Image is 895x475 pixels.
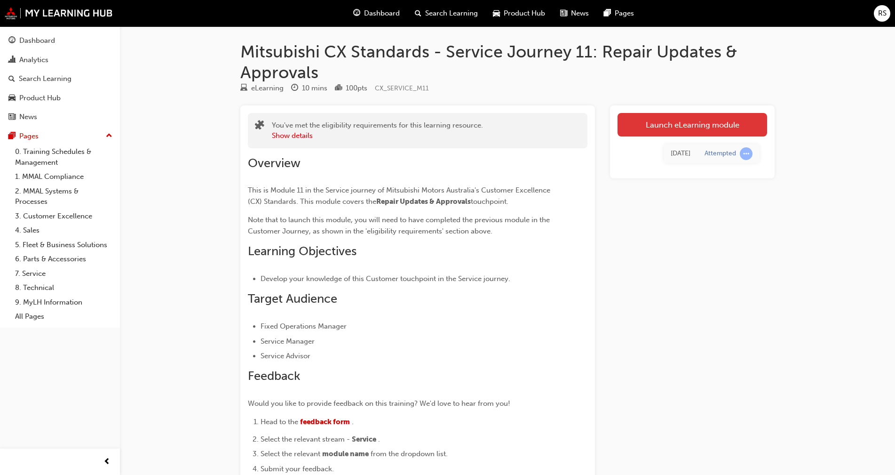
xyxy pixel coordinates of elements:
a: Dashboard [4,32,116,49]
img: mmal [5,7,113,19]
span: Learning resource code [375,84,429,92]
div: 100 pts [346,83,367,94]
span: chart-icon [8,56,16,64]
a: 9. MyLH Information [11,295,116,310]
span: Pages [615,8,634,19]
span: pages-icon [604,8,611,19]
span: Would you like to provide feedback on this training? We'd love to hear from you! [248,399,510,408]
div: Fri Sep 19 2025 11:18:59 GMT+1000 (Australian Eastern Standard Time) [671,148,690,159]
a: news-iconNews [553,4,596,23]
button: Pages [4,128,116,145]
span: guage-icon [8,37,16,45]
span: Service Advisor [261,352,310,360]
a: 3. Customer Excellence [11,209,116,224]
a: Product Hub [4,89,116,107]
span: learningRecordVerb_ATTEMPT-icon [740,147,752,160]
span: Select the relevant stream - [261,435,350,443]
a: Search Learning [4,70,116,88]
a: 8. Technical [11,281,116,295]
span: search-icon [415,8,421,19]
div: Type [240,82,284,94]
span: prev-icon [103,456,111,468]
div: eLearning [251,83,284,94]
a: News [4,108,116,126]
span: . [352,418,354,426]
a: feedback form [300,418,350,426]
a: 5. Fleet & Business Solutions [11,238,116,252]
span: RS [878,8,887,19]
button: DashboardAnalyticsSearch LearningProduct HubNews [4,30,116,128]
span: up-icon [106,130,112,142]
span: Submit your feedback. [261,465,334,473]
span: Product Hub [504,8,545,19]
span: Target Audience [248,291,337,306]
span: pages-icon [8,132,16,141]
span: Repair Updates & Approvals [376,197,471,206]
span: Fixed Operations Manager [261,322,347,330]
span: news-icon [8,113,16,121]
span: Search Learning [425,8,478,19]
h1: Mitsubishi CX Standards - Service Journey 11: Repair Updates & Approvals [240,41,775,82]
div: Product Hub [19,93,61,104]
a: 7. Service [11,266,116,281]
span: This is Module 11 in the Service journey of Mitsubishi Motors Australia's Customer Excellence (CX... [248,186,552,206]
div: Dashboard [19,35,55,46]
span: from the dropdown list. [371,450,448,458]
a: search-iconSearch Learning [407,4,485,23]
div: 10 mins [302,83,327,94]
div: Pages [19,131,39,142]
span: module name [322,450,369,458]
div: Attempted [705,149,736,158]
span: puzzle-icon [255,121,264,132]
a: Analytics [4,51,116,69]
a: 2. MMAL Systems & Processes [11,184,116,209]
a: pages-iconPages [596,4,642,23]
div: Analytics [19,55,48,65]
div: You've met the eligibility requirements for this learning resource. [272,120,483,141]
a: All Pages [11,309,116,324]
span: . [378,435,380,443]
span: Note that to launch this module, you will need to have completed the previous module in the Custo... [248,216,552,235]
a: 1. MMAL Compliance [11,169,116,184]
span: Select the relevant [261,450,320,458]
a: 4. Sales [11,223,116,238]
a: 6. Parts & Accessories [11,252,116,266]
div: Duration [291,82,327,94]
span: Service Manager [261,337,315,346]
span: Learning Objectives [248,244,356,258]
a: guage-iconDashboard [346,4,407,23]
div: Points [335,82,367,94]
span: car-icon [493,8,500,19]
span: guage-icon [353,8,360,19]
span: podium-icon [335,84,342,93]
div: News [19,112,37,122]
span: Dashboard [364,8,400,19]
span: Develop your knowledge of this Customer touchpoint in the Service journey. [261,274,510,283]
span: news-icon [560,8,567,19]
a: car-iconProduct Hub [485,4,553,23]
a: 0. Training Schedules & Management [11,145,116,169]
span: clock-icon [291,84,298,93]
a: Launch eLearning module [618,113,767,137]
span: touchpoint. [471,197,508,206]
span: News [571,8,589,19]
span: Feedback [248,369,300,383]
span: Overview [248,156,301,170]
span: learningResourceType_ELEARNING-icon [240,84,247,93]
button: RS [874,5,890,22]
span: car-icon [8,94,16,103]
span: Service [352,435,376,443]
div: Search Learning [19,73,71,84]
span: Head to the [261,418,298,426]
span: search-icon [8,75,15,83]
button: Show details [272,130,313,141]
